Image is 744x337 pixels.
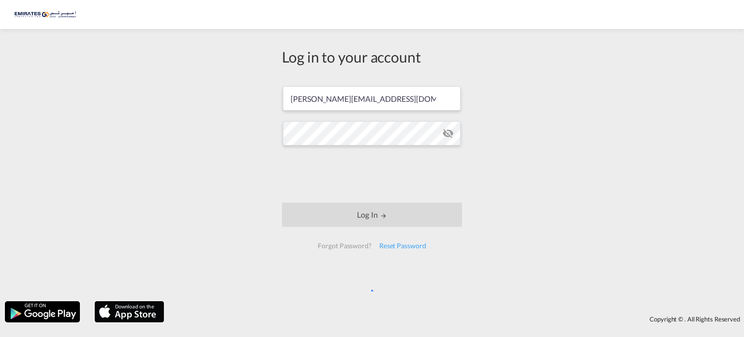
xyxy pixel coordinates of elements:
img: google.png [4,300,81,323]
div: Copyright © . All Rights Reserved [169,311,744,327]
img: c67187802a5a11ec94275b5db69a26e6.png [15,4,80,26]
button: LOGIN [282,203,462,227]
div: Reset Password [375,237,430,255]
input: Enter email/phone number [283,86,461,111]
md-icon: icon-eye-off [442,128,454,139]
iframe: reCAPTCHA [298,155,446,193]
img: apple.png [93,300,165,323]
div: Forgot Password? [314,237,375,255]
div: Log in to your account [282,47,462,67]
